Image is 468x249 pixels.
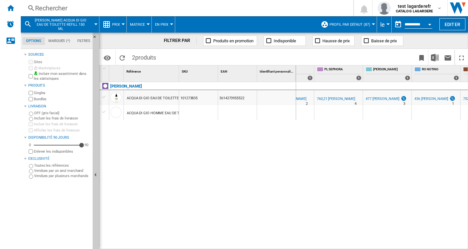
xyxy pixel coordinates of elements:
md-slider: Disponibilité [34,142,82,148]
div: Identifiant personnalisé Sort None [258,65,296,76]
div: 101273835 [179,90,218,105]
div: 760,21 [PERSON_NAME] [317,97,355,101]
div: 3614273955522 [218,90,257,105]
img: mysite-bg-18x18.png [34,71,38,75]
label: Inclure les frais de livraison [34,116,90,121]
div: Sort None [258,65,296,76]
button: le [380,16,388,33]
label: Marketplaces [34,66,90,71]
label: Singles [34,90,90,95]
span: Hausse de prix [322,38,350,43]
button: Créer un favoris [415,50,428,65]
div: FILTRER PAR [164,37,197,44]
span: GIORGIO ARMANI ACQUA DI GIO EAU DE TOILETTE REFILL 150 ML [34,18,87,31]
div: 1 offers sold by PL SEPHORA [356,76,361,80]
span: En Prix [155,22,168,27]
span: Identifiant personnalisé [260,70,294,73]
label: Inclure mon assortiment dans les statistiques [34,71,90,81]
input: Afficher les frais de livraison [29,149,33,154]
label: Inclure les frais de livraison [34,122,90,127]
label: Vendues par un seul marchand [34,168,90,173]
input: OFF (prix facial) [29,112,33,116]
button: En Prix [155,16,172,33]
span: Indisponible [274,38,296,43]
div: RO NOTINO 1 offers sold by RO NOTINO [413,65,460,82]
div: Délai de livraison : 1 jour [452,101,454,107]
input: Marketplaces [29,66,33,70]
div: EAN Sort None [219,65,257,76]
b: CATALOG LAGARDERE [396,9,433,13]
div: SKU Sort None [180,65,218,76]
label: Afficher les frais de livraison [34,128,90,133]
button: Produits en promotion [203,35,257,46]
span: Produits en promotion [213,38,253,43]
button: Télécharger au format Excel [428,50,441,65]
input: Singles [29,91,33,95]
div: Exclusivité [28,156,90,161]
span: Prix [112,22,120,27]
md-tab-item: Marques (*) [45,37,74,45]
span: Matrice [130,22,145,27]
div: Produits [28,83,90,88]
button: Plein écran [455,50,468,65]
md-tab-item: Filtres [74,37,94,45]
div: Disponibilité 90 Jours [28,135,90,140]
div: ACQUA DI GIO HOMME EAU DE TOILETTE REFILL 150 ML [127,106,218,121]
div: 1 offers sold by RO DOUGLAS [405,76,410,80]
div: Profil par défaut (87) [321,16,373,33]
div: Délai de livraison : 3 jours [403,101,405,107]
input: Bundles [29,97,33,101]
button: [PERSON_NAME] ACQUA DI GIO EAU DE TOILETTE REFILL 150 ML [34,16,93,33]
button: Options [101,52,114,63]
button: Profil par défaut (87) [330,16,373,33]
button: Recharger [116,50,129,65]
input: Vendues par plusieurs marchands [29,174,33,179]
button: Matrice [130,16,148,33]
div: Livraison [28,104,90,109]
span: Baisse de prix [371,38,397,43]
div: PL SEPHORA 1 offers sold by PL SEPHORA [316,65,363,82]
input: Vendues par un seul marchand [29,169,33,173]
span: Référence [126,70,141,73]
span: PL SEPHORA [324,67,361,73]
input: Inclure les frais de livraison [29,117,33,121]
button: md-calendar [392,18,405,31]
img: promotionV3.png [400,96,407,101]
input: Afficher les frais de livraison [29,128,33,132]
input: Toutes les références [29,164,33,168]
div: Prix [103,16,123,33]
button: Editer [439,18,465,30]
img: alerts-logo.svg [6,20,14,28]
span: RO NOTINO [422,67,459,73]
button: Indisponible [264,35,306,46]
span: produits [135,54,156,61]
label: Bundles [34,97,90,102]
div: Sources [28,52,90,57]
label: Toutes les références [34,163,90,168]
input: Inclure mon assortiment dans les statistiques [29,72,33,80]
div: 1 offers sold by RO NOTINO [454,76,459,80]
button: Masquer [93,33,100,44]
div: Cliquez pour filtrer sur cette marque [110,82,142,90]
div: Délai de livraison : 4 jours [355,101,357,107]
div: Sort None [219,65,257,76]
div: [PERSON_NAME] ACQUA DI GIO EAU DE TOILETTE REFILL 150 ML [24,16,96,33]
span: SKU [182,70,188,73]
div: Sort None [110,65,123,76]
md-menu: Currency [377,16,392,33]
button: Hausse de prix [312,35,355,46]
div: Sort None [180,65,218,76]
span: Profil par défaut (87) [330,22,370,27]
div: 90 [83,143,90,147]
img: profile.jpg [378,2,391,15]
div: 477 [PERSON_NAME] [366,97,399,101]
div: [PERSON_NAME] 1 offers sold by RO DOUGLAS [364,65,411,82]
div: 477 [PERSON_NAME] [365,96,407,102]
img: promotionV3.png [449,96,456,101]
label: Vendues par plusieurs marchands [34,173,90,178]
md-tab-item: Options [22,37,45,45]
div: 436 [PERSON_NAME] [414,97,448,101]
